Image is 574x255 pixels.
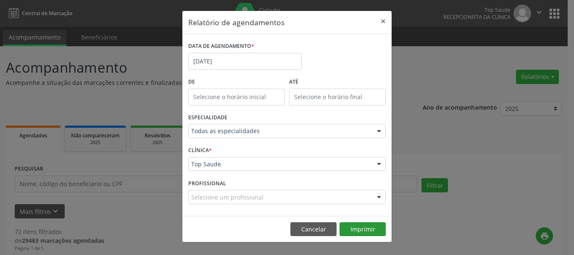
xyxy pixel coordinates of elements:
[188,17,284,28] h5: Relatório de agendamentos
[289,89,386,105] input: Selecione o horário final
[188,40,254,53] label: DATA DE AGENDAMENTO
[289,76,386,89] label: ATÉ
[188,111,227,124] label: ESPECIALIDADE
[188,53,302,70] input: Selecione uma data ou intervalo
[188,89,285,105] input: Selecione o horário inicial
[191,127,369,135] span: Todas as especialidades
[375,11,392,32] button: Close
[290,222,337,237] button: Cancelar
[191,160,369,168] span: Top Saude
[340,222,386,237] button: Imprimir
[188,144,212,157] label: CLÍNICA
[188,76,285,89] label: De
[188,177,226,190] label: PROFISSIONAL
[191,193,263,202] span: Selecione um profissional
